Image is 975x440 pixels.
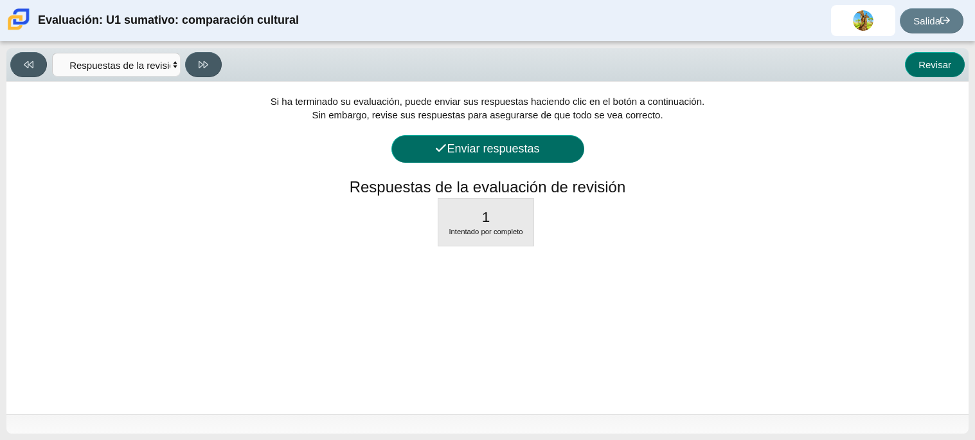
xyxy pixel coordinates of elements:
[38,14,299,26] font: Evaluación: U1 sumativo: comparación cultural
[482,209,490,225] font: 1
[913,15,940,26] font: Salida
[271,96,704,107] font: Si ha terminado su evaluación, puede enviar sus respuestas haciendo clic en el botón a continuación.
[350,178,626,196] font: Respuestas de la evaluación de revisión
[447,142,539,155] font: Enviar respuestas
[312,109,663,120] font: Sin embargo, revise sus respuestas para asegurarse de que todo se vea correcto.
[905,52,965,77] button: Revisar
[391,135,584,163] button: Enviar respuestas
[900,8,963,33] a: Salida
[853,10,873,31] img: wenderly.buitragot.Wbm0Qg
[5,24,32,35] a: Escuela Carmen de Ciencia y Tecnología
[918,59,951,70] font: Revisar
[5,6,32,33] img: Escuela Carmen de Ciencia y Tecnología
[449,228,523,235] font: Intentado por completo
